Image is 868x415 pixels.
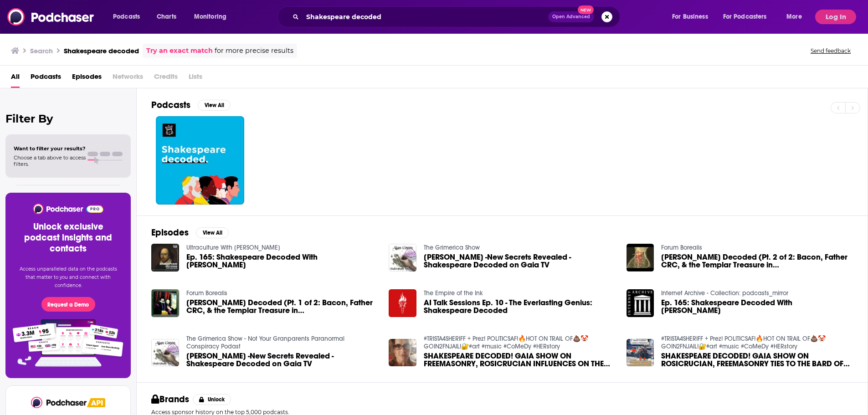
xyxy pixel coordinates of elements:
[661,244,702,251] a: Forum Borealis
[786,10,802,23] span: More
[107,10,152,24] button: open menu
[186,244,280,251] a: Ultraculture With Jason Louv
[11,69,20,88] a: All
[30,46,53,55] h3: Search
[151,10,182,24] a: Charts
[808,47,853,55] button: Send feedback
[389,289,416,317] img: AI Talk Sessions Ep. 10 - The Everlasting Genius: Shakespeare Decoded
[196,227,229,238] button: View All
[215,46,293,56] span: for more precise results
[186,299,378,314] span: [PERSON_NAME] Decoded (Pt. 1 of 2: Bacon, Father CRC, & the Templar Treasure in [GEOGRAPHIC_DATA])
[815,10,856,24] button: Log In
[186,299,378,314] a: Petter Amundsen - Shakespeare Decoded (Pt. 1 of 2: Bacon, Father CRC, & the Templar Treasure in N...
[424,299,616,314] a: AI Talk Sessions Ep. 10 - The Everlasting Genius: Shakespeare Decoded
[723,10,767,23] span: For Podcasters
[14,154,86,167] span: Choose a tab above to access filters.
[32,204,104,214] img: Podchaser - Follow, Share and Rate Podcasts
[113,10,140,23] span: Podcasts
[186,289,227,297] a: Forum Borealis
[151,227,229,238] a: EpisodesView All
[661,253,853,269] span: [PERSON_NAME] Decoded (Pt. 2 of 2: Bacon, Father CRC, & the Templar Treasure in [GEOGRAPHIC_DATA])
[5,112,131,125] h2: Filter By
[194,10,226,23] span: Monitoring
[188,10,238,24] button: open menu
[151,339,179,367] img: Alan Green -New Secrets Revealed - Shakespeare Decoded on Gaia TV
[193,394,231,405] button: Unlock
[661,352,853,368] a: SHAKESPEARE DECODED! GAIA SHOW ON ROSICRUCIAN, FREEMASONRY TIES TO THE BARD OF ENGLAND!
[424,253,616,269] a: Alan Green -New Secrets Revealed - Shakespeare Decoded on Gaia TV
[151,227,189,238] h2: Episodes
[16,221,120,254] h3: Unlock exclusive podcast insights and contacts
[113,69,143,88] span: Networks
[146,46,213,56] a: Try an exact match
[303,10,548,24] input: Search podcasts, credits, & more...
[661,299,853,314] span: Ep. 165: Shakespeare Decoded With [PERSON_NAME]
[424,335,588,350] a: #TRISTA4SHERIFF + Prez! POLITICSAF!🔥HOT ON TRAIL OF💩🤡 GOIN2FNJAIL!🔐#art #music #CoMeDy #HERstory
[661,335,826,350] a: #TRISTA4SHERIFF + Prez! POLITICSAF!🔥HOT ON TRAIL OF💩🤡 GOIN2FNJAIL!🔐#art #music #CoMeDy #HERstory
[72,69,102,88] a: Episodes
[661,253,853,269] a: Petter Amundsen - Shakespeare Decoded (Pt. 2 of 2: Bacon, Father CRC, & the Templar Treasure in N...
[151,99,231,111] a: PodcastsView All
[151,244,179,272] img: Ep. 165: Shakespeare Decoded With Alan Green
[14,145,86,152] span: Want to filter your results?
[186,253,378,269] span: Ep. 165: Shakespeare Decoded With [PERSON_NAME]
[186,335,344,350] a: The Grimerica Show - Not Your Granparents Paranormal Conspiracy Podast
[424,253,616,269] span: [PERSON_NAME] -New Secrets Revealed - Shakespeare Decoded on Gaia TV
[627,289,654,317] img: Ep. 165: Shakespeare Decoded With Alan Green
[151,394,189,405] h2: Brands
[31,69,61,88] a: Podcasts
[186,253,378,269] a: Ep. 165: Shakespeare Decoded With Alan Green
[7,8,95,26] img: Podchaser - Follow, Share and Rate Podcasts
[548,11,594,22] button: Open AdvancedNew
[186,352,378,368] a: Alan Green -New Secrets Revealed - Shakespeare Decoded on Gaia TV
[389,244,416,272] img: Alan Green -New Secrets Revealed - Shakespeare Decoded on Gaia TV
[424,289,483,297] a: The Empire of the Ink
[10,319,127,367] img: Pro Features
[157,10,176,23] span: Charts
[424,352,616,368] a: SHAKESPEARE DECODED! GAIA SHOW ON FREEMASONRY, ROSICRUCIAN INFLUENCES ON THE BARD!
[627,339,654,367] img: SHAKESPEARE DECODED! GAIA SHOW ON ROSICRUCIAN, FREEMASONRY TIES TO THE BARD OF ENGLAND!
[286,6,629,27] div: Search podcasts, credits, & more...
[424,244,480,251] a: The Grimerica Show
[41,297,95,312] button: Request a Demo
[661,289,788,297] a: Internet Archive - Collection: podcasts_mirror
[64,46,139,55] h3: Shakespeare decoded
[189,69,202,88] span: Lists
[627,244,654,272] img: Petter Amundsen - Shakespeare Decoded (Pt. 2 of 2: Bacon, Father CRC, & the Templar Treasure in N...
[552,15,590,19] span: Open Advanced
[198,100,231,111] button: View All
[661,299,853,314] a: Ep. 165: Shakespeare Decoded With Alan Green
[389,339,416,367] img: SHAKESPEARE DECODED! GAIA SHOW ON FREEMASONRY, ROSICRUCIAN INFLUENCES ON THE BARD!
[87,398,105,407] img: Podchaser API banner
[578,5,594,14] span: New
[672,10,708,23] span: For Business
[151,289,179,317] img: Petter Amundsen - Shakespeare Decoded (Pt. 1 of 2: Bacon, Father CRC, & the Templar Treasure in N...
[16,265,120,290] p: Access unparalleled data on the podcasts that matter to you and connect with confidence.
[717,10,780,24] button: open menu
[186,352,378,368] span: [PERSON_NAME] -New Secrets Revealed - Shakespeare Decoded on Gaia TV
[666,10,719,24] button: open menu
[151,99,190,111] h2: Podcasts
[154,69,178,88] span: Credits
[780,10,813,24] button: open menu
[31,397,87,408] img: Podchaser - Follow, Share and Rate Podcasts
